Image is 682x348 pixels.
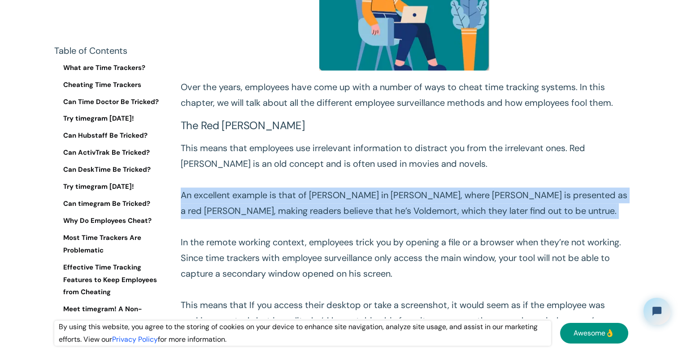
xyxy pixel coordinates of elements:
a: Awesome👌 [560,323,628,344]
a: Privacy Policy [112,335,158,344]
a: Try timegram [DATE]! [54,181,166,193]
a: What are Time Trackers? [54,62,166,74]
a: Meet timegram! A Non-Invasive Time Tracker [54,304,166,329]
a: Can Time Doctor Be Tricked? [54,96,166,109]
a: Effective Time Tracking Features to Keep Employees from Cheating [54,261,166,299]
a: Can timegram Be Tricked? [54,198,166,210]
a: Can Hubstaff Be Tricked? [54,130,166,143]
div: By using this website, you agree to the storing of cookies on your device to enhance site navigat... [54,321,551,346]
a: Can DeskTime Be Tricked? [54,164,166,176]
a: Most Time Trackers Are Problematic [54,232,166,257]
a: Try timegram [DATE]! [54,113,166,126]
a: Can ActivTrak Be Tricked? [54,147,166,159]
em: red [PERSON_NAME]! ‍ [181,315,593,342]
a: Why Do Employees Cheat? [54,215,166,227]
a: Cheating Time Trackers [54,79,166,91]
div: Table of Contents [54,45,166,57]
h3: The Red [PERSON_NAME] [181,120,628,132]
p: Over the years, employees have come up with a number of ways to cheat time tracking systems. In t... [181,79,628,111]
iframe: Tidio Chat [636,290,678,332]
